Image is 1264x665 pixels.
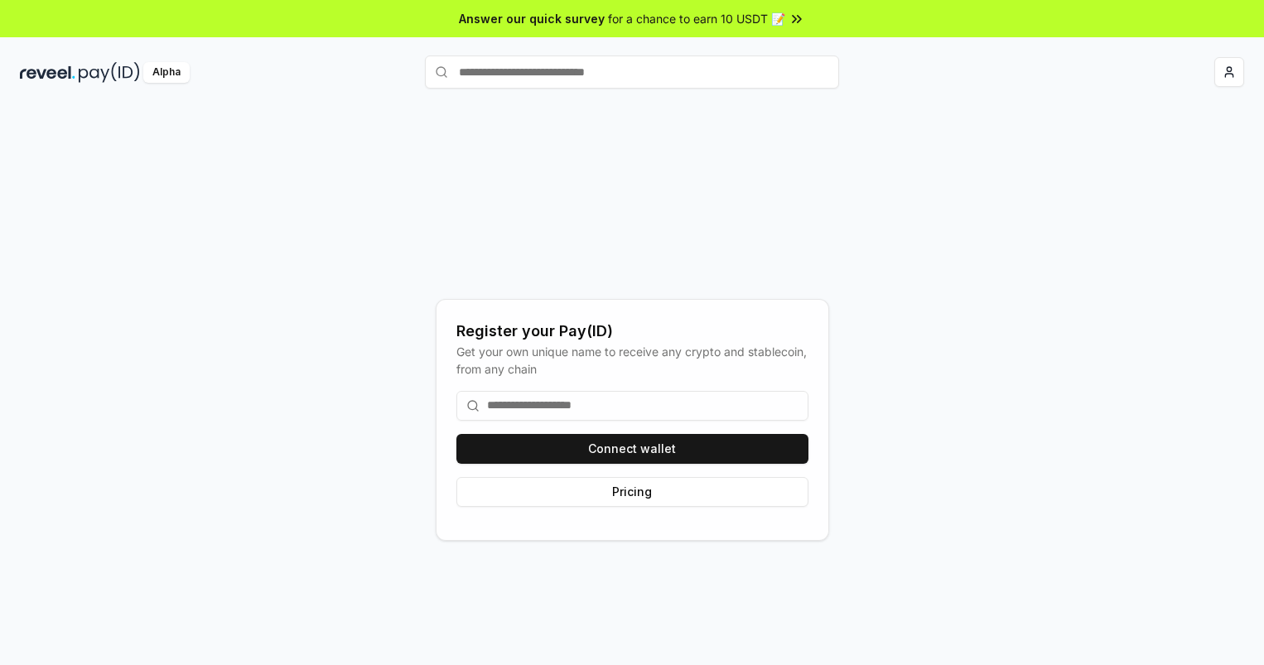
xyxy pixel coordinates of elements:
span: Answer our quick survey [459,10,605,27]
button: Connect wallet [456,434,808,464]
div: Get your own unique name to receive any crypto and stablecoin, from any chain [456,343,808,378]
button: Pricing [456,477,808,507]
div: Alpha [143,62,190,83]
div: Register your Pay(ID) [456,320,808,343]
span: for a chance to earn 10 USDT 📝 [608,10,785,27]
img: pay_id [79,62,140,83]
img: reveel_dark [20,62,75,83]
